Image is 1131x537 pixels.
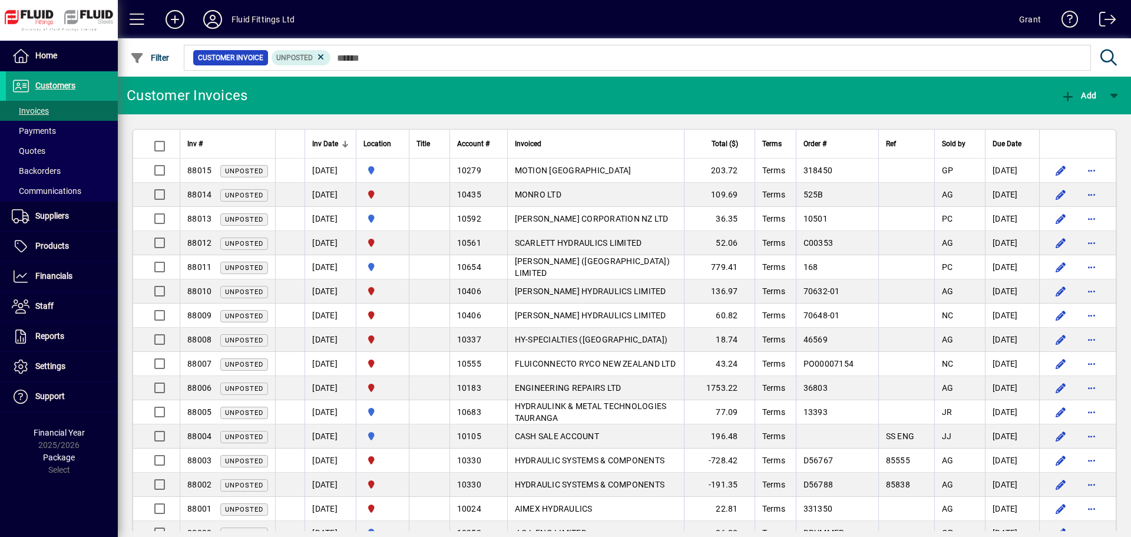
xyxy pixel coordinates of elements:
[803,359,854,368] span: PO00007154
[762,504,785,513] span: Terms
[272,50,331,65] mat-chip: Customer Invoice Status: Unposted
[985,279,1039,304] td: [DATE]
[363,454,402,467] span: CHRISTCHURCH
[363,212,402,225] span: AUCKLAND
[993,137,1032,150] div: Due Date
[187,359,211,368] span: 88007
[187,137,268,150] div: Inv #
[6,161,118,181] a: Backorders
[803,456,834,465] span: D56767
[305,279,356,304] td: [DATE]
[985,304,1039,328] td: [DATE]
[187,407,211,417] span: 88005
[942,190,954,199] span: AG
[225,288,263,296] span: Unposted
[457,407,481,417] span: 10683
[1051,258,1070,276] button: Edit
[6,202,118,231] a: Suppliers
[1051,161,1070,180] button: Edit
[225,192,263,199] span: Unposted
[684,376,755,400] td: 1753.22
[1051,378,1070,397] button: Edit
[762,311,785,320] span: Terms
[6,292,118,321] a: Staff
[762,190,785,199] span: Terms
[12,126,56,136] span: Payments
[684,473,755,497] td: -191.35
[515,238,642,248] span: SCARLETT HYDRAULICS LIMITED
[762,407,785,417] span: Terms
[1051,427,1070,446] button: Edit
[803,137,871,150] div: Order #
[35,361,65,371] span: Settings
[457,359,481,368] span: 10555
[305,159,356,183] td: [DATE]
[12,146,45,156] span: Quotes
[305,449,356,473] td: [DATE]
[6,352,118,381] a: Settings
[35,211,69,220] span: Suppliers
[457,137,500,150] div: Account #
[35,81,75,90] span: Customers
[684,304,755,328] td: 60.82
[942,214,953,223] span: PC
[127,86,247,105] div: Customer Invoices
[457,262,481,272] span: 10654
[6,262,118,291] a: Financials
[457,286,481,296] span: 10406
[6,101,118,121] a: Invoices
[515,137,541,150] span: Invoiced
[762,137,782,150] span: Terms
[886,456,910,465] span: 85555
[35,391,65,401] span: Support
[515,431,599,441] span: CASH SALE ACCOUNT
[1082,403,1101,421] button: More options
[312,137,349,150] div: Inv Date
[1051,330,1070,349] button: Edit
[187,286,211,296] span: 88010
[712,137,738,150] span: Total ($)
[886,137,927,150] div: Ref
[1051,451,1070,470] button: Edit
[803,407,828,417] span: 13393
[225,482,263,489] span: Unposted
[985,376,1039,400] td: [DATE]
[305,473,356,497] td: [DATE]
[762,286,785,296] span: Terms
[942,359,954,368] span: NC
[1082,161,1101,180] button: More options
[886,480,910,489] span: 85838
[985,424,1039,449] td: [DATE]
[1051,403,1070,421] button: Edit
[985,255,1039,279] td: [DATE]
[457,311,481,320] span: 10406
[1082,475,1101,494] button: More options
[12,106,49,116] span: Invoices
[363,285,402,298] span: CHRISTCHURCH
[312,137,338,150] span: Inv Date
[1090,2,1116,41] a: Logout
[457,504,481,513] span: 10024
[225,433,263,441] span: Unposted
[762,262,785,272] span: Terms
[6,121,118,141] a: Payments
[225,216,263,223] span: Unposted
[1051,499,1070,518] button: Edit
[187,166,211,175] span: 88015
[942,166,954,175] span: GP
[187,137,203,150] span: Inv #
[416,137,430,150] span: Title
[942,286,954,296] span: AG
[1051,475,1070,494] button: Edit
[225,312,263,320] span: Unposted
[803,480,834,489] span: D56788
[762,456,785,465] span: Terms
[985,159,1039,183] td: [DATE]
[363,309,402,322] span: CHRISTCHURCH
[187,190,211,199] span: 88014
[684,207,755,231] td: 36.35
[1051,306,1070,325] button: Edit
[232,10,295,29] div: Fluid Fittings Ltd
[457,480,481,489] span: 10330
[684,352,755,376] td: 43.24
